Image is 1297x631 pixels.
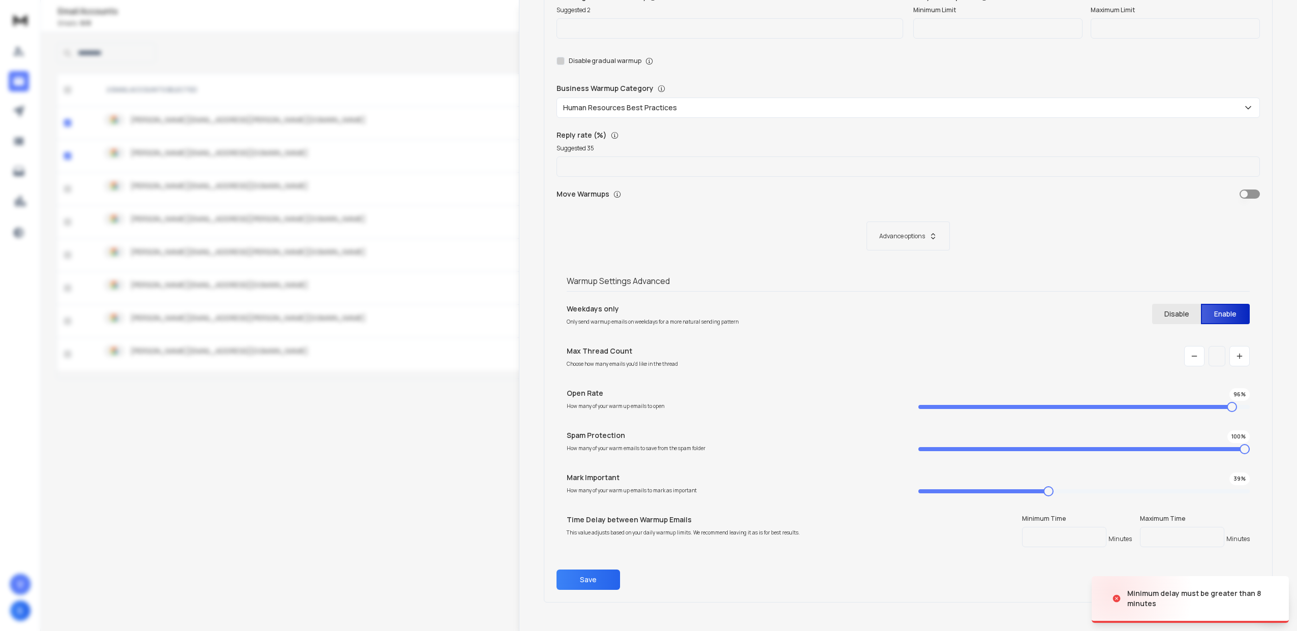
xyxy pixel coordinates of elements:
img: image [1092,571,1193,626]
p: Weekdays only [567,304,898,314]
p: How many of your warm emails to save from the spam folder [567,445,898,452]
p: Mark Important [567,472,898,483]
p: Reply rate (%) [557,130,1260,140]
p: Only send warmup emails on weekdays for a more natural sending pattern [567,318,898,326]
p: How many of your warm up emails to open [567,402,898,410]
p: Spam Protection [567,430,898,440]
div: 39 % [1229,472,1250,485]
button: Save [557,570,620,590]
button: Advance options [567,222,1250,250]
div: Minimum delay must be greater than 8 minutes [1127,588,1277,609]
label: Disable gradual warmup [569,57,641,65]
p: Max Thread Count [567,346,898,356]
p: Time Delay between Warmup Emails [567,515,1018,525]
p: Open Rate [567,388,898,398]
label: Maximum Time [1140,515,1250,523]
p: This value adjusts based on your daily warmup limits. We recommend leaving it as is for best resu... [567,529,1018,537]
p: Minutes [1226,535,1250,543]
label: Minimum Time [1022,515,1132,523]
label: Minimum Limit [913,6,1083,14]
p: Move Warmups [557,189,905,199]
p: Business Warmup Category [557,83,1260,93]
button: Disable [1152,304,1201,324]
p: How many of your warm up emails to mark as important [567,487,898,494]
label: Maximum Limit [1091,6,1260,14]
p: Minutes [1108,535,1132,543]
div: 96 % [1229,388,1250,401]
p: Human Resources Best Practices [563,103,681,113]
button: Enable [1201,304,1250,324]
h1: Warmup Settings Advanced [567,275,1250,287]
div: 100 % [1227,430,1250,443]
p: Choose how many emails you'd like in the thread [567,360,898,368]
p: Advance options [879,232,925,240]
p: Suggested 2 [557,6,903,14]
p: Suggested 35 [557,144,1260,152]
